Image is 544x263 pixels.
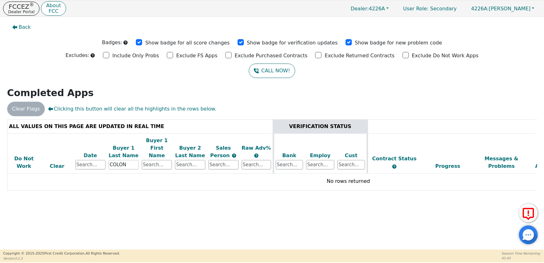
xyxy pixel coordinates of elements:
span: Dealer: [351,6,369,12]
div: Bank [276,152,303,159]
span: 4226A [351,6,385,12]
span: All Rights Reserved. [85,251,120,255]
button: AboutFCC [41,1,66,16]
strong: Completed Apps [7,87,94,98]
span: Back [19,23,31,31]
sup: ® [29,2,34,8]
button: FCCEZ®Dealer Portal [3,2,39,16]
div: Clear [42,162,72,170]
p: Excludes: [65,52,89,59]
div: Date [75,152,105,159]
p: Show badge for all score changes [145,39,230,47]
button: Report Error to FCC [519,204,538,222]
p: About [46,3,61,8]
div: Buyer 1 First Name [142,137,172,159]
p: FCC [46,9,61,14]
span: User Role : [403,6,429,12]
div: Messages & Problems [476,155,527,170]
input: Search... [208,160,239,169]
p: Show badge for verification updates [247,39,338,47]
input: Search... [175,160,205,169]
div: Cust [337,152,365,159]
span: Contract Status [372,156,417,162]
span: Sales Person [210,145,232,158]
div: Progress [423,162,473,170]
p: Copyright © 2015- 2025 First Credit Corporation. [3,251,120,256]
div: Buyer 2 Last Name [175,144,205,159]
input: Search... [109,160,139,169]
p: Exclude Returned Contracts [325,52,394,59]
div: Do Not Work [9,155,39,170]
input: Search... [242,160,271,169]
div: ALL VALUES ON THIS PAGE ARE UPDATED IN REAL TIME [9,123,271,130]
p: Dealer Portal [8,10,34,14]
p: Include Only Probs [112,52,159,59]
input: Search... [142,160,172,169]
span: Clicking this button will clear all the highlights in the rows below. [48,105,216,113]
a: User Role: Secondary [397,3,463,15]
input: Search... [337,160,365,169]
p: Version 3.2.3 [3,256,120,261]
p: Exclude FS Apps [176,52,218,59]
span: 4226A: [471,6,489,12]
div: Employ [306,152,334,159]
button: Dealer:4226A [344,4,395,13]
p: Badges: [102,39,122,46]
p: Secondary [397,3,463,15]
span: [PERSON_NAME] [471,6,531,12]
p: Show badge for new problem code [355,39,442,47]
div: VERIFICATION STATUS [276,123,365,130]
p: 42:43 [502,256,541,260]
p: Session Time Remaining: [502,251,541,256]
p: Exclude Purchased Contracts [235,52,308,59]
span: Raw Adv% [242,145,271,151]
input: Search... [276,160,303,169]
div: Buyer 1 Last Name [109,144,139,159]
input: Search... [75,160,105,169]
button: Back [7,20,36,34]
p: Exclude Do Not Work Apps [412,52,479,59]
button: 4226A:[PERSON_NAME] [464,4,541,13]
input: Search... [306,160,334,169]
p: FCCEZ [8,3,34,10]
button: CALL NOW! [249,64,295,78]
